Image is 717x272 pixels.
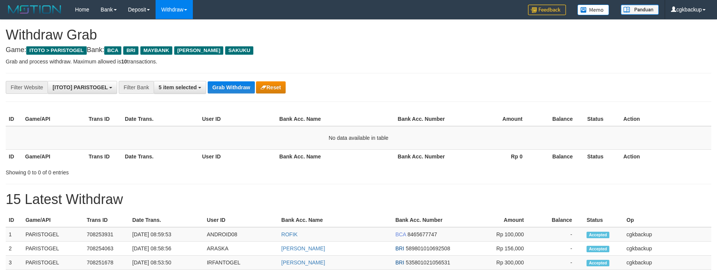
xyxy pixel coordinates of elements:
[48,81,117,94] button: [ITOTO] PARISTOGEL
[6,112,22,126] th: ID
[22,213,84,227] th: Game/API
[535,213,583,227] th: Balance
[208,81,254,93] button: Grab Withdraw
[204,256,278,270] td: IRFANTOGEL
[256,81,285,93] button: Reset
[129,227,204,242] td: [DATE] 08:59:53
[406,245,450,251] span: Copy 589801010692508 to clipboard
[6,192,711,207] h1: 15 Latest Withdraw
[84,227,129,242] td: 708253931
[129,242,204,256] td: [DATE] 08:58:56
[204,213,278,227] th: User ID
[276,112,394,126] th: Bank Acc. Name
[6,242,22,256] td: 2
[535,227,583,242] td: -
[407,231,437,237] span: Copy 8465677747 to clipboard
[392,213,462,227] th: Bank Acc. Number
[6,227,22,242] td: 1
[104,46,121,55] span: BCA
[6,27,711,43] h1: Withdraw Grab
[620,112,711,126] th: Action
[534,112,584,126] th: Balance
[86,149,122,163] th: Trans ID
[22,112,86,126] th: Game/API
[395,231,406,237] span: BCA
[6,4,64,15] img: MOTION_logo.png
[584,112,620,126] th: Status
[6,256,22,270] td: 3
[584,149,620,163] th: Status
[6,166,293,176] div: Showing 0 to 0 of 0 entries
[623,227,711,242] td: cgkbackup
[395,259,404,266] span: BRI
[6,58,711,65] p: Grab and process withdraw. Maximum allowed is transactions.
[129,213,204,227] th: Date Trans.
[199,149,276,163] th: User ID
[281,259,325,266] a: [PERSON_NAME]
[281,245,325,251] a: [PERSON_NAME]
[6,213,22,227] th: ID
[225,46,253,55] span: SAKUKU
[122,112,199,126] th: Date Trans.
[6,81,48,94] div: Filter Website
[395,245,404,251] span: BRI
[84,242,129,256] td: 708254063
[276,149,394,163] th: Bank Acc. Name
[22,242,84,256] td: PARISTOGEL
[535,242,583,256] td: -
[462,256,535,270] td: Rp 300,000
[22,227,84,242] td: PARISTOGEL
[623,256,711,270] td: cgkbackup
[623,242,711,256] td: cgkbackup
[583,213,623,227] th: Status
[84,213,129,227] th: Trans ID
[620,149,711,163] th: Action
[204,227,278,242] td: ANDROID08
[123,46,138,55] span: BRI
[22,256,84,270] td: PARISTOGEL
[577,5,609,15] img: Button%20Memo.svg
[121,59,127,65] strong: 10
[528,5,566,15] img: Feedback.jpg
[458,149,534,163] th: Rp 0
[26,46,87,55] span: ITOTO > PARISTOGEL
[458,112,534,126] th: Amount
[6,126,711,150] td: No data available in table
[6,46,711,54] h4: Game: Bank:
[6,149,22,163] th: ID
[154,81,206,94] button: 5 item selected
[86,112,122,126] th: Trans ID
[122,149,199,163] th: Date Trans.
[587,260,609,266] span: Accepted
[623,213,711,227] th: Op
[84,256,129,270] td: 708251678
[281,231,298,237] a: ROFIK
[174,46,223,55] span: [PERSON_NAME]
[52,84,108,90] span: [ITOTO] PARISTOGEL
[204,242,278,256] td: ARASKA
[462,242,535,256] td: Rp 156,000
[129,256,204,270] td: [DATE] 08:53:50
[159,84,197,90] span: 5 item selected
[395,149,458,163] th: Bank Acc. Number
[535,256,583,270] td: -
[395,112,458,126] th: Bank Acc. Number
[22,149,86,163] th: Game/API
[119,81,154,94] div: Filter Bank
[140,46,172,55] span: MAYBANK
[587,232,609,238] span: Accepted
[278,213,393,227] th: Bank Acc. Name
[462,213,535,227] th: Amount
[462,227,535,242] td: Rp 100,000
[199,112,276,126] th: User ID
[406,259,450,266] span: Copy 535801021056531 to clipboard
[587,246,609,252] span: Accepted
[621,5,659,15] img: panduan.png
[534,149,584,163] th: Balance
